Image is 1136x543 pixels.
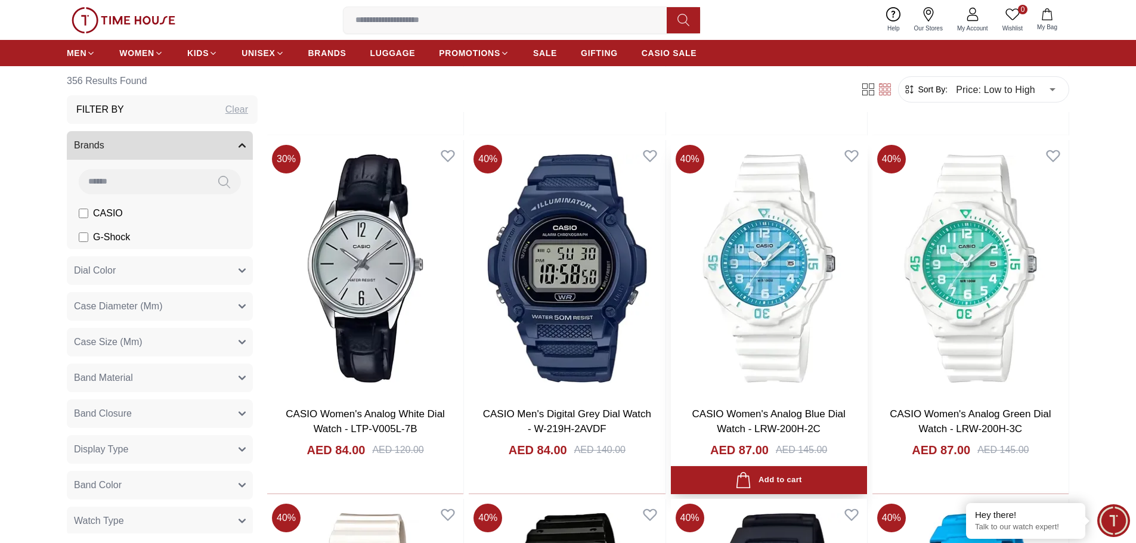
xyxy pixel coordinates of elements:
div: AED 140.00 [574,443,626,457]
button: Band Material [67,364,253,392]
a: Help [880,5,907,35]
button: My Bag [1030,6,1064,34]
input: G-Shock [79,232,88,242]
a: PROMOTIONS [439,42,509,64]
button: Brands [67,131,253,160]
input: CASIO [79,209,88,218]
h6: 356 Results Found [67,67,258,95]
span: BRANDS [308,47,346,59]
a: MEN [67,42,95,64]
h4: AED 87.00 [912,442,970,458]
span: 30 % [272,145,301,173]
button: Sort By: [903,83,948,95]
img: CASIO Men's Digital Grey Dial Watch - W-219H-2AVDF [469,140,665,396]
a: KIDS [187,42,218,64]
a: UNISEX [242,42,284,64]
a: CASIO Women's Analog Green Dial Watch - LRW-200H-3C [890,408,1051,435]
img: CASIO Women's Analog Green Dial Watch - LRW-200H-3C [872,140,1069,396]
span: UNISEX [242,47,275,59]
a: SALE [533,42,557,64]
span: CASIO SALE [642,47,697,59]
h4: AED 84.00 [509,442,567,458]
span: 40 % [272,504,301,532]
span: Watch Type [74,514,124,528]
a: CASIO Women's Analog Blue Dial Watch - LRW-200H-2C [692,408,846,435]
span: 40 % [473,145,502,173]
span: CASIO [93,206,123,221]
span: 40 % [473,504,502,532]
div: AED 145.00 [776,443,827,457]
a: CASIO SALE [642,42,697,64]
div: Clear [225,103,248,117]
button: Case Diameter (Mm) [67,292,253,321]
span: Help [883,24,905,33]
div: AED 120.00 [372,443,423,457]
a: CASIO Women's Analog White Dial Watch - LTP-V005L-7B [286,408,445,435]
span: LUGGAGE [370,47,416,59]
span: GIFTING [581,47,618,59]
span: PROMOTIONS [439,47,500,59]
span: Brands [74,138,104,153]
h4: AED 84.00 [307,442,366,458]
button: Case Size (Mm) [67,328,253,356]
img: CASIO Women's Analog White Dial Watch - LTP-V005L-7B [267,140,463,396]
a: WOMEN [119,42,163,64]
a: CASIO Men's Digital Grey Dial Watch - W-219H-2AVDF [483,408,651,435]
span: My Account [952,24,993,33]
a: GIFTING [581,42,618,64]
span: Dial Color [74,263,116,278]
span: My Bag [1032,23,1062,32]
span: Case Size (Mm) [74,335,143,349]
span: G-Shock [93,230,130,244]
span: Display Type [74,442,128,457]
span: Band Closure [74,407,132,421]
p: Talk to our watch expert! [975,522,1076,532]
span: SALE [533,47,557,59]
button: Band Color [67,471,253,499]
div: Hey there! [975,509,1076,521]
a: Our Stores [907,5,950,35]
button: Add to cart [671,466,867,494]
span: Band Material [74,371,133,385]
div: Add to cart [735,472,801,488]
span: 0 [1018,5,1027,14]
img: CASIO Women's Analog Blue Dial Watch - LRW-200H-2C [671,140,867,396]
button: Watch Type [67,507,253,535]
span: Wishlist [998,24,1027,33]
a: LUGGAGE [370,42,416,64]
span: 40 % [676,145,704,173]
button: Band Closure [67,399,253,428]
span: Our Stores [909,24,948,33]
button: Display Type [67,435,253,464]
span: Case Diameter (Mm) [74,299,162,314]
h4: AED 87.00 [710,442,769,458]
h3: Filter By [76,103,124,117]
span: 40 % [877,504,906,532]
span: 40 % [877,145,906,173]
button: Dial Color [67,256,253,285]
a: 0Wishlist [995,5,1030,35]
span: MEN [67,47,86,59]
span: KIDS [187,47,209,59]
span: Band Color [74,478,122,492]
span: WOMEN [119,47,154,59]
div: AED 145.00 [977,443,1029,457]
div: Price: Low to High [948,73,1064,106]
span: Sort By: [915,83,948,95]
a: BRANDS [308,42,346,64]
img: ... [72,7,175,33]
div: Chat Widget [1097,504,1130,537]
span: 40 % [676,504,704,532]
